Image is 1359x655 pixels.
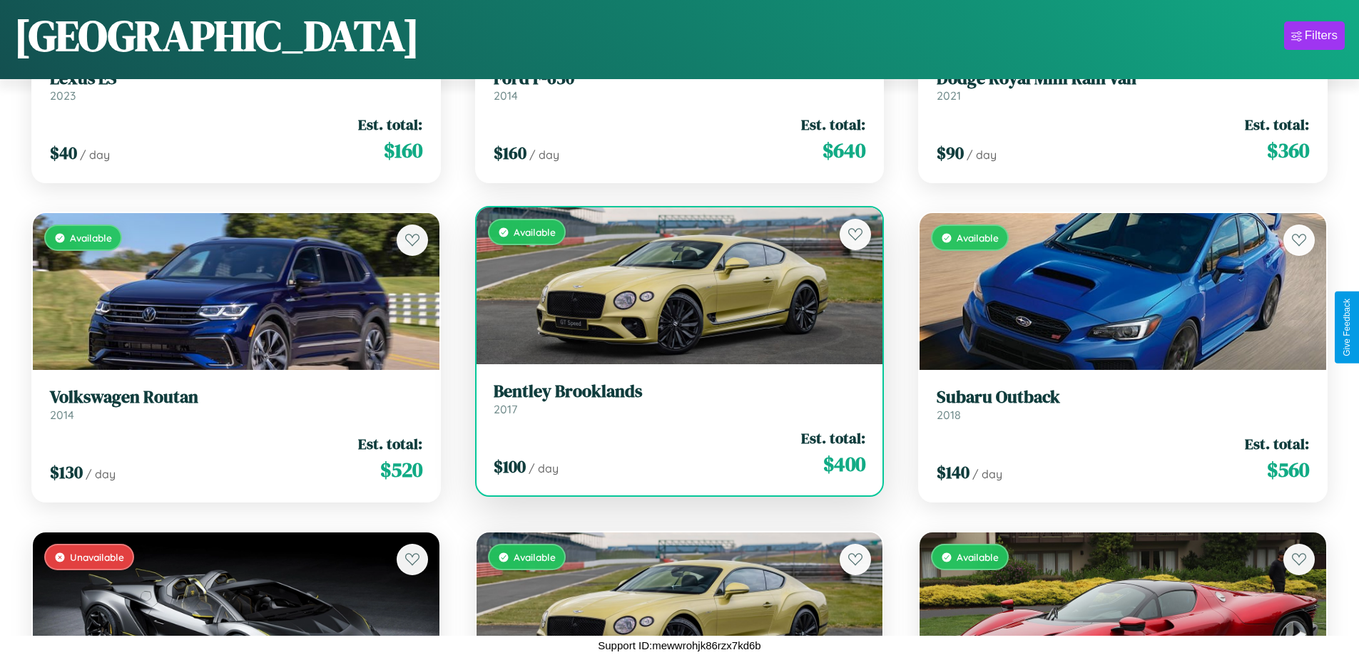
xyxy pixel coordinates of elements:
span: 2023 [50,88,76,103]
span: $ 560 [1267,455,1309,484]
span: / day [967,148,997,162]
span: $ 40 [50,141,77,165]
span: 2014 [50,408,74,422]
span: Est. total: [1245,114,1309,135]
span: Available [514,551,556,563]
span: Est. total: [358,114,422,135]
span: Est. total: [801,114,865,135]
p: Support ID: mewwrohjk86rzx7kd6b [598,636,760,655]
span: / day [529,148,559,162]
a: Lexus ES2023 [50,68,422,103]
span: Available [957,232,999,244]
span: Est. total: [801,428,865,448]
span: $ 400 [823,450,865,478]
span: Available [70,232,112,244]
a: Subaru Outback2018 [937,387,1309,422]
span: / day [972,467,1002,481]
span: $ 160 [384,136,422,165]
span: $ 100 [494,455,526,478]
a: Bentley Brooklands2017 [494,381,866,416]
a: Volkswagen Routan2014 [50,387,422,422]
span: / day [86,467,116,481]
button: Filters [1284,21,1345,50]
span: 2014 [494,88,518,103]
div: Filters [1305,29,1338,43]
span: $ 140 [937,460,969,484]
a: Dodge Royal Mini Ram Van2021 [937,68,1309,103]
span: / day [80,148,110,162]
span: $ 90 [937,141,964,165]
h1: [GEOGRAPHIC_DATA] [14,6,419,65]
h3: Dodge Royal Mini Ram Van [937,68,1309,89]
span: $ 160 [494,141,526,165]
span: Available [514,226,556,238]
span: Unavailable [70,551,124,563]
span: 2018 [937,408,961,422]
span: Est. total: [358,433,422,454]
h3: Bentley Brooklands [494,381,866,402]
h3: Volkswagen Routan [50,387,422,408]
span: $ 640 [823,136,865,165]
span: Available [957,551,999,563]
span: $ 360 [1267,136,1309,165]
span: / day [529,461,559,475]
a: Ford F-6502014 [494,68,866,103]
span: Est. total: [1245,433,1309,454]
span: 2017 [494,402,517,416]
div: Give Feedback [1342,299,1352,356]
span: $ 520 [380,455,422,484]
h3: Subaru Outback [937,387,1309,408]
span: 2021 [937,88,961,103]
span: $ 130 [50,460,83,484]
